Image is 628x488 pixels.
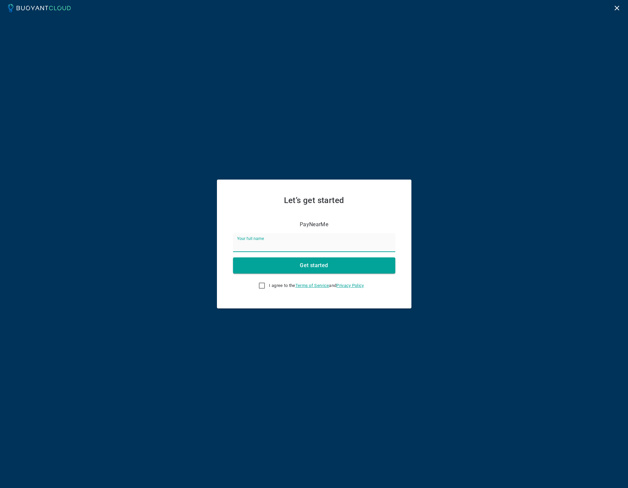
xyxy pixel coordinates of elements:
[300,221,328,228] p: PayNearMe
[611,2,623,14] button: Logout
[233,257,395,274] button: Get started
[233,196,395,205] h2: Let’s get started
[300,262,328,269] h4: Get started
[237,236,264,241] label: Your full name
[336,283,364,288] a: Privacy Policy
[611,4,623,11] a: Logout
[269,283,364,288] span: I agree to the and
[295,283,329,288] a: Terms of Service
